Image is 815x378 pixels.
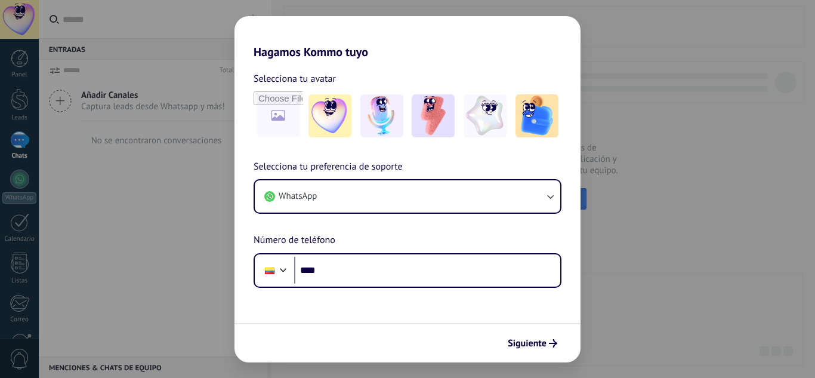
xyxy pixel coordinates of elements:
[254,71,336,87] span: Selecciona tu avatar
[254,159,403,175] span: Selecciona tu preferencia de soporte
[308,94,351,137] img: -1.jpeg
[412,94,455,137] img: -3.jpeg
[258,258,281,283] div: Ecuador: + 593
[515,94,558,137] img: -5.jpeg
[254,233,335,248] span: Número de teléfono
[464,94,507,137] img: -4.jpeg
[502,333,563,354] button: Siguiente
[255,180,560,213] button: WhatsApp
[508,339,547,348] span: Siguiente
[360,94,403,137] img: -2.jpeg
[279,190,317,202] span: WhatsApp
[234,16,581,59] h2: Hagamos Kommo tuyo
